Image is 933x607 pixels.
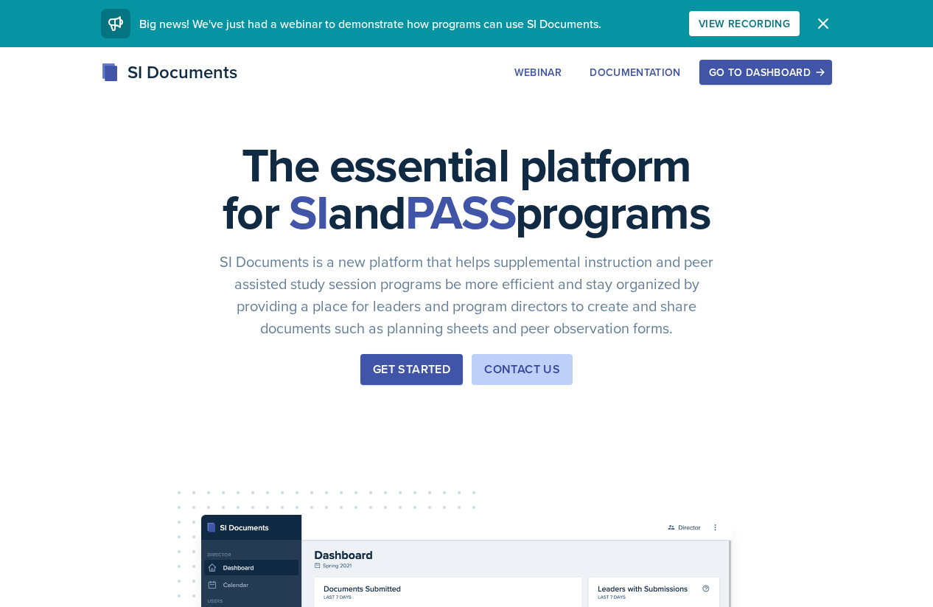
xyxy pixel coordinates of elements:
[514,66,562,78] div: Webinar
[709,66,822,78] div: Go to Dashboard
[505,60,571,85] button: Webinar
[689,11,800,36] button: View Recording
[360,354,463,385] button: Get Started
[590,66,681,78] div: Documentation
[699,60,832,85] button: Go to Dashboard
[580,60,691,85] button: Documentation
[484,361,560,378] div: Contact Us
[101,59,237,86] div: SI Documents
[699,18,790,30] div: View Recording
[373,361,450,378] div: Get Started
[139,15,601,32] span: Big news! We've just had a webinar to demonstrate how programs can use SI Documents.
[472,354,573,385] button: Contact Us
